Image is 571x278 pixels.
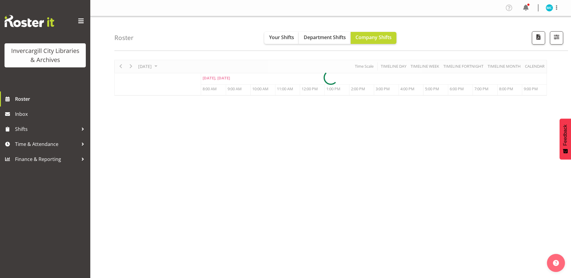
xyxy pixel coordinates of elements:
[11,46,80,64] div: Invercargill City Libraries & Archives
[532,31,545,45] button: Download a PDF of the roster for the current day
[15,140,78,149] span: Time & Attendance
[553,260,559,266] img: help-xxl-2.png
[264,32,299,44] button: Your Shifts
[299,32,351,44] button: Department Shifts
[15,94,87,103] span: Roster
[550,31,563,45] button: Filter Shifts
[5,15,54,27] img: Rosterit website logo
[15,155,78,164] span: Finance & Reporting
[351,32,396,44] button: Company Shifts
[114,34,134,41] h4: Roster
[546,4,553,11] img: michelle-cunningham11683.jpg
[563,125,568,146] span: Feedback
[15,125,78,134] span: Shifts
[269,34,294,41] span: Your Shifts
[304,34,346,41] span: Department Shifts
[15,110,87,119] span: Inbox
[355,34,392,41] span: Company Shifts
[560,119,571,159] button: Feedback - Show survey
